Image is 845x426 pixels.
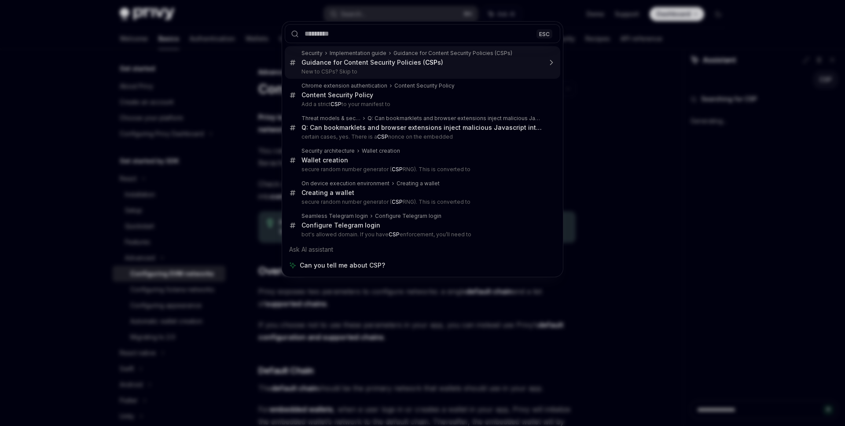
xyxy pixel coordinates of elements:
div: Content Security Policy [394,82,455,89]
div: Wallet creation [362,147,400,154]
b: CSP [377,133,388,140]
div: ESC [536,29,552,38]
div: Configure Telegram login [375,213,441,220]
div: Content Security Policy [301,91,373,99]
b: CSP [331,101,342,107]
div: Threat models & security FAQ [301,115,360,122]
div: Seamless Telegram login [301,213,368,220]
b: CSP [389,231,400,238]
div: Guidance for Content Security Policies ( s) [301,59,443,66]
p: Add a strict to your manifest to [301,101,542,108]
div: On device execution environment [301,180,389,187]
p: New to CSPs? Skip to [301,68,542,75]
div: Wallet creation [301,156,348,164]
div: Chrome extension authentication [301,82,387,89]
div: Guidance for Content Security Policies (CSPs) [393,50,512,57]
b: CSP [425,59,437,66]
b: CSP [392,166,403,173]
div: Security [301,50,323,57]
div: Creating a wallet [301,189,354,197]
div: Creating a wallet [397,180,440,187]
div: Ask AI assistant [285,242,560,257]
div: Implementation guide [330,50,386,57]
p: bot's allowed domain. If you have enforcement, you’ll need to [301,231,542,238]
span: Can you tell me about CSP? [300,261,385,270]
p: secure random number generator ( RNG). This is converted to [301,166,542,173]
b: CSP [392,198,403,205]
div: Security architecture [301,147,355,154]
p: certain cases, yes. There is a nonce on the embedded [301,133,542,140]
div: Q: Can bookmarklets and browser extensions inject malicious Javascript into the iframe? [367,115,542,122]
div: Q: Can bookmarklets and browser extensions inject malicious Javascript into the iframe? [301,124,542,132]
p: secure random number generator ( RNG). This is converted to [301,198,542,206]
div: Configure Telegram login [301,221,380,229]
